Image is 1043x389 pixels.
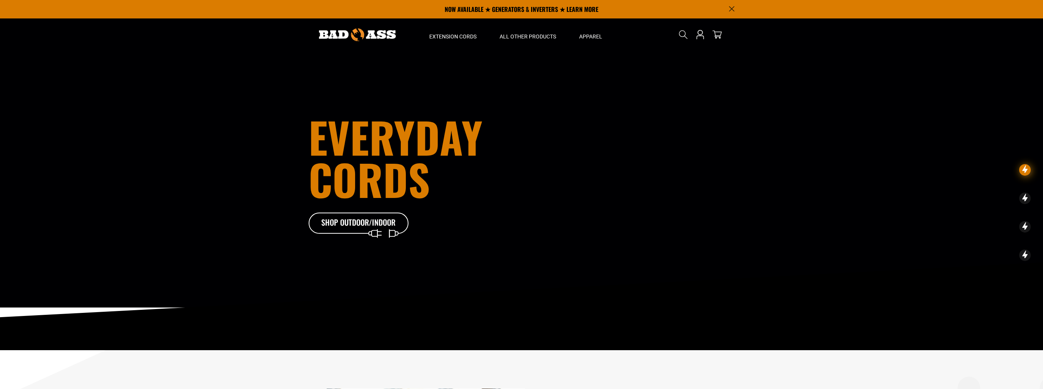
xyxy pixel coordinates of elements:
summary: All Other Products [488,18,568,51]
img: Bad Ass Extension Cords [319,28,396,41]
span: Apparel [579,33,602,40]
a: Shop Outdoor/Indoor [309,213,409,234]
summary: Extension Cords [418,18,488,51]
span: Extension Cords [429,33,477,40]
span: All Other Products [500,33,556,40]
summary: Apparel [568,18,614,51]
h1: Everyday cords [309,116,565,200]
summary: Search [677,28,689,41]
